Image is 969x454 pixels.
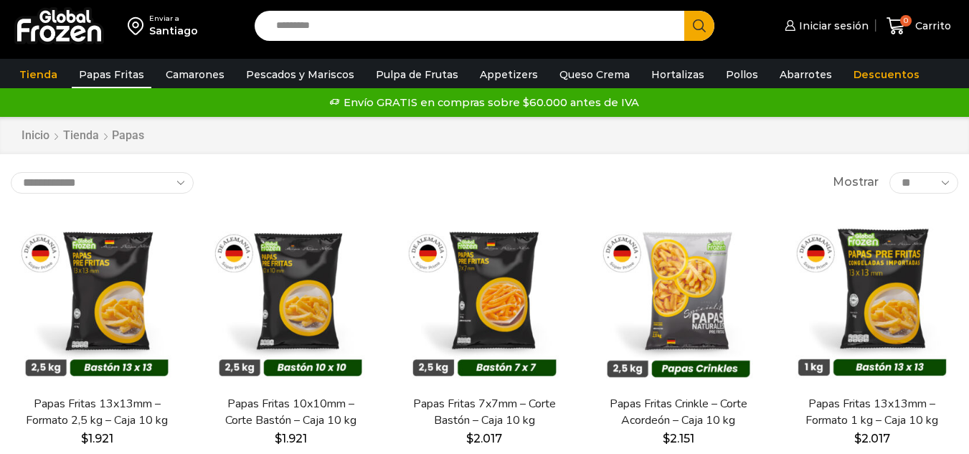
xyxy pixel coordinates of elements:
[466,432,502,445] bdi: 2.017
[239,61,361,88] a: Pescados y Mariscos
[21,128,144,144] nav: Breadcrumb
[795,396,950,429] a: Papas Fritas 13x13mm – Formato 1 kg – Caja 10 kg
[772,61,839,88] a: Abarrotes
[900,15,912,27] span: 0
[149,24,198,38] div: Santiago
[21,128,50,144] a: Inicio
[854,432,890,445] bdi: 2.017
[473,61,545,88] a: Appetizers
[72,61,151,88] a: Papas Fritas
[159,61,232,88] a: Camarones
[663,432,670,445] span: $
[719,61,765,88] a: Pollos
[11,172,194,194] select: Pedido de la tienda
[644,61,712,88] a: Hortalizas
[128,14,149,38] img: address-field-icon.svg
[112,128,144,142] h1: Papas
[275,432,307,445] bdi: 1.921
[552,61,637,88] a: Queso Crema
[833,174,879,191] span: Mostrar
[81,432,113,445] bdi: 1.921
[601,396,756,429] a: Papas Fritas Crinkle – Corte Acordeón – Caja 10 kg
[19,396,174,429] a: Papas Fritas 13x13mm – Formato 2,5 kg – Caja 10 kg
[12,61,65,88] a: Tienda
[795,19,869,33] span: Iniciar sesión
[213,396,368,429] a: Papas Fritas 10x10mm – Corte Bastón – Caja 10 kg
[883,9,955,43] a: 0 Carrito
[62,128,100,144] a: Tienda
[781,11,869,40] a: Iniciar sesión
[275,432,282,445] span: $
[466,432,473,445] span: $
[369,61,465,88] a: Pulpa de Frutas
[149,14,198,24] div: Enviar a
[854,432,861,445] span: $
[912,19,951,33] span: Carrito
[846,61,927,88] a: Descuentos
[663,432,694,445] bdi: 2.151
[81,432,88,445] span: $
[407,396,562,429] a: Papas Fritas 7x7mm – Corte Bastón – Caja 10 kg
[684,11,714,41] button: Search button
